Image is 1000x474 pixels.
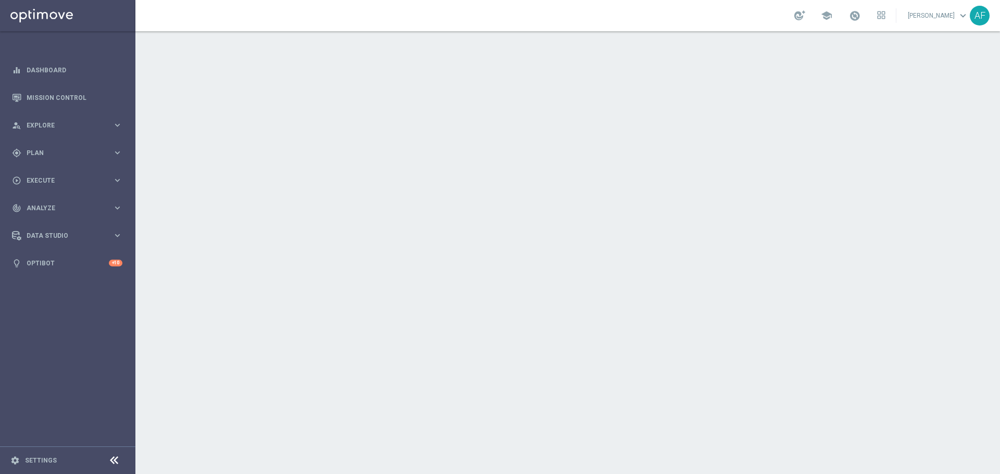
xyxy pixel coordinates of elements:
[11,204,123,212] button: track_changes Analyze keyboard_arrow_right
[27,122,113,129] span: Explore
[12,203,113,213] div: Analyze
[12,84,122,111] div: Mission Control
[12,56,122,84] div: Dashboard
[113,175,122,185] i: keyboard_arrow_right
[113,203,122,213] i: keyboard_arrow_right
[12,148,21,158] i: gps_fixed
[11,232,123,240] button: Data Studio keyboard_arrow_right
[11,66,123,74] button: equalizer Dashboard
[12,66,21,75] i: equalizer
[27,249,109,277] a: Optibot
[11,259,123,267] button: lightbulb Optibot +10
[12,176,113,185] div: Execute
[907,8,970,23] a: [PERSON_NAME]keyboard_arrow_down
[27,150,113,156] span: Plan
[10,456,20,465] i: settings
[113,120,122,130] i: keyboard_arrow_right
[970,6,990,25] div: AF
[109,260,122,266] div: +10
[12,176,21,185] i: play_circle_outline
[11,176,123,185] button: play_circle_outline Execute keyboard_arrow_right
[12,121,113,130] div: Explore
[12,231,113,240] div: Data Studio
[25,457,57,464] a: Settings
[11,121,123,130] button: person_search Explore keyboard_arrow_right
[12,259,21,268] i: lightbulb
[113,148,122,158] i: keyboard_arrow_right
[27,84,122,111] a: Mission Control
[27,177,113,184] span: Execute
[821,10,832,21] span: school
[27,56,122,84] a: Dashboard
[11,94,123,102] button: Mission Control
[27,205,113,211] span: Analyze
[12,121,21,130] i: person_search
[113,230,122,240] i: keyboard_arrow_right
[11,149,123,157] button: gps_fixed Plan keyboard_arrow_right
[12,249,122,277] div: Optibot
[27,233,113,239] span: Data Studio
[12,148,113,158] div: Plan
[957,10,969,21] span: keyboard_arrow_down
[12,203,21,213] i: track_changes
